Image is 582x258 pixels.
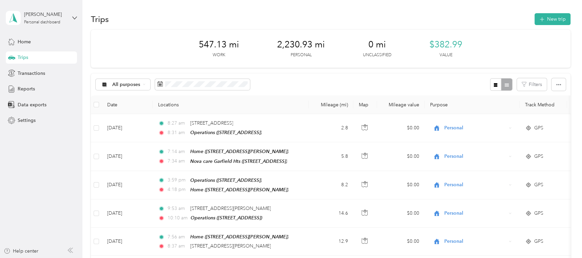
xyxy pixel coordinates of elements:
span: Reports [18,85,35,92]
span: 3:59 pm [168,176,187,184]
span: $382.99 [429,39,462,50]
div: Personal dashboard [24,20,60,24]
td: $0.00 [377,171,425,199]
span: Nova care Garfield Hts ([STREET_ADDRESS]) [190,158,287,164]
th: Mileage value [377,95,425,114]
td: $0.00 [377,142,425,171]
td: $0.00 [377,114,425,142]
td: 8.2 [309,171,353,199]
p: Unclassified [363,52,391,58]
span: Operations ([STREET_ADDRESS]) [190,130,261,135]
div: [PERSON_NAME] [24,11,66,18]
button: New trip [535,13,570,25]
span: Personal [444,210,506,217]
p: Personal [291,52,312,58]
span: GPS [534,124,543,132]
span: 4:18 pm [168,186,187,193]
span: 7:14 am [168,148,187,155]
td: [DATE] [102,199,153,228]
td: [DATE] [102,142,153,171]
span: All purposes [112,82,140,87]
button: Filters [517,78,547,91]
span: Personal [444,238,506,245]
th: Purpose [425,95,520,114]
span: 8:27 am [168,120,187,127]
span: Trips [18,54,28,61]
th: Track Method [520,95,567,114]
span: [STREET_ADDRESS][PERSON_NAME] [190,206,271,211]
iframe: Everlance-gr Chat Button Frame [544,220,582,258]
p: Work [213,52,225,58]
th: Locations [153,95,309,114]
span: GPS [534,238,543,245]
span: Operations ([STREET_ADDRESS]) [191,215,262,220]
span: Personal [444,153,506,160]
span: Data exports [18,101,46,108]
td: $0.00 [377,228,425,256]
span: Home [18,38,31,45]
h1: Trips [91,16,109,23]
span: 0 mi [368,39,386,50]
span: 8:31 am [168,129,187,136]
span: Operations ([STREET_ADDRESS]) [190,177,261,183]
p: Value [440,52,452,58]
th: Mileage (mi) [309,95,353,114]
td: $0.00 [377,199,425,228]
th: Map [353,95,377,114]
span: 9:53 am [168,205,187,212]
span: 7:34 am [168,157,187,165]
th: Date [102,95,153,114]
span: Home ([STREET_ADDRESS][PERSON_NAME]) [190,149,288,154]
span: GPS [534,153,543,160]
span: GPS [534,210,543,217]
td: 2.8 [309,114,353,142]
td: 5.8 [309,142,353,171]
span: Personal [444,124,506,132]
span: 2,230.93 mi [277,39,325,50]
span: Transactions [18,70,45,77]
span: [STREET_ADDRESS] [190,120,233,126]
span: Settings [18,117,36,124]
span: Personal [444,181,506,189]
span: 10:10 am [168,214,188,222]
td: [DATE] [102,228,153,256]
span: 547.13 mi [199,39,239,50]
span: 7:56 am [168,233,187,241]
td: 12.9 [309,228,353,256]
span: 8:37 am [168,242,187,250]
span: [STREET_ADDRESS][PERSON_NAME] [190,243,271,249]
span: GPS [534,181,543,189]
span: Home ([STREET_ADDRESS][PERSON_NAME]) [190,234,288,239]
td: [DATE] [102,171,153,199]
td: 14.6 [309,199,353,228]
td: [DATE] [102,114,153,142]
span: Home ([STREET_ADDRESS][PERSON_NAME]) [190,187,288,192]
button: Help center [4,248,38,255]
